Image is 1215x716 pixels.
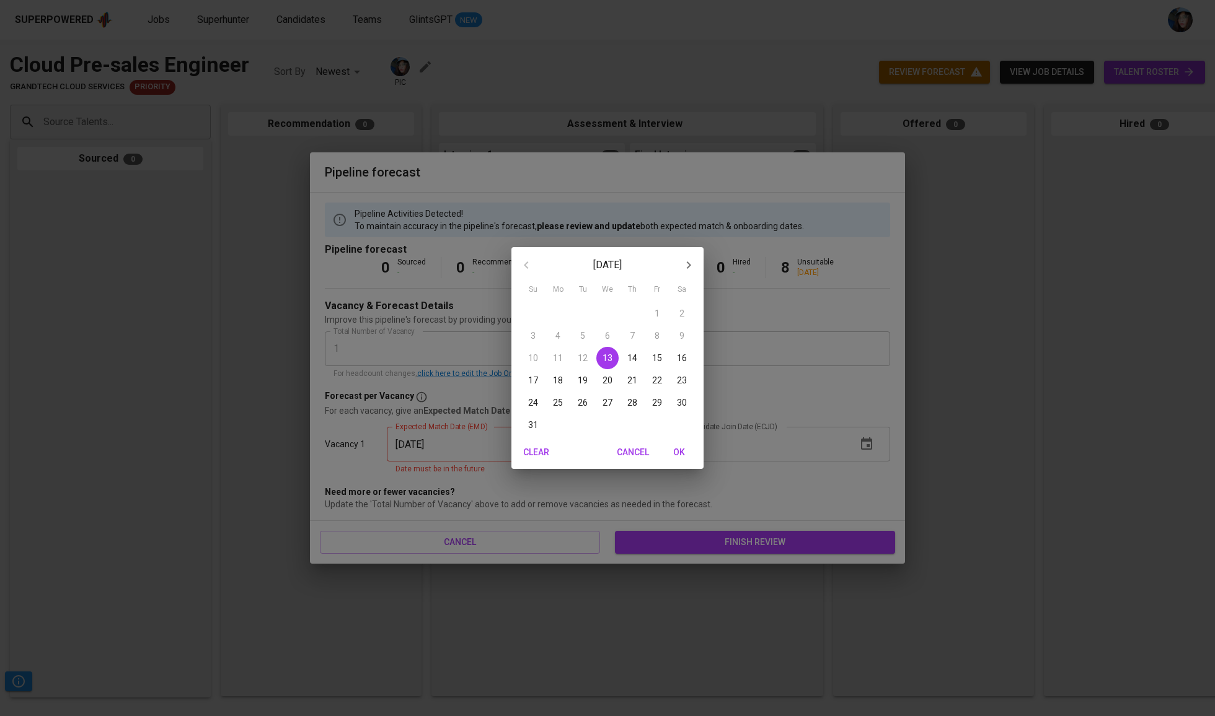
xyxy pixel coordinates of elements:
span: Th [621,284,643,296]
button: 25 [547,391,569,414]
button: 21 [621,369,643,391]
button: 20 [596,369,619,391]
span: Clear [521,445,551,460]
p: 31 [528,419,538,431]
span: Mo [547,284,569,296]
button: 16 [671,347,693,369]
button: 27 [596,391,619,414]
p: 30 [677,396,687,409]
p: 16 [677,352,687,364]
p: 23 [677,374,687,386]
p: 18 [553,374,563,386]
p: 20 [603,374,612,386]
button: 23 [671,369,693,391]
button: Clear [516,441,556,464]
p: 19 [578,374,588,386]
p: 28 [627,396,637,409]
span: OK [664,445,694,460]
p: 25 [553,396,563,409]
button: Cancel [612,441,654,464]
span: Su [522,284,544,296]
p: 13 [603,352,612,364]
p: 22 [652,374,662,386]
p: 15 [652,352,662,364]
button: 30 [671,391,693,414]
button: 17 [522,369,544,391]
p: 17 [528,374,538,386]
p: [DATE] [541,258,674,273]
button: OK [659,441,699,464]
button: 13 [596,347,619,369]
button: 15 [646,347,668,369]
span: Tu [572,284,594,296]
p: 29 [652,396,662,409]
button: 29 [646,391,668,414]
button: 22 [646,369,668,391]
button: 18 [547,369,569,391]
p: 21 [627,374,637,386]
button: 28 [621,391,643,414]
p: 26 [578,396,588,409]
span: Fr [646,284,668,296]
span: We [596,284,619,296]
button: 26 [572,391,594,414]
p: 14 [627,352,637,364]
span: Sa [671,284,693,296]
button: 24 [522,391,544,414]
span: Cancel [617,445,649,460]
button: 19 [572,369,594,391]
p: 27 [603,396,612,409]
button: 14 [621,347,643,369]
p: 24 [528,396,538,409]
button: 31 [522,414,544,436]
